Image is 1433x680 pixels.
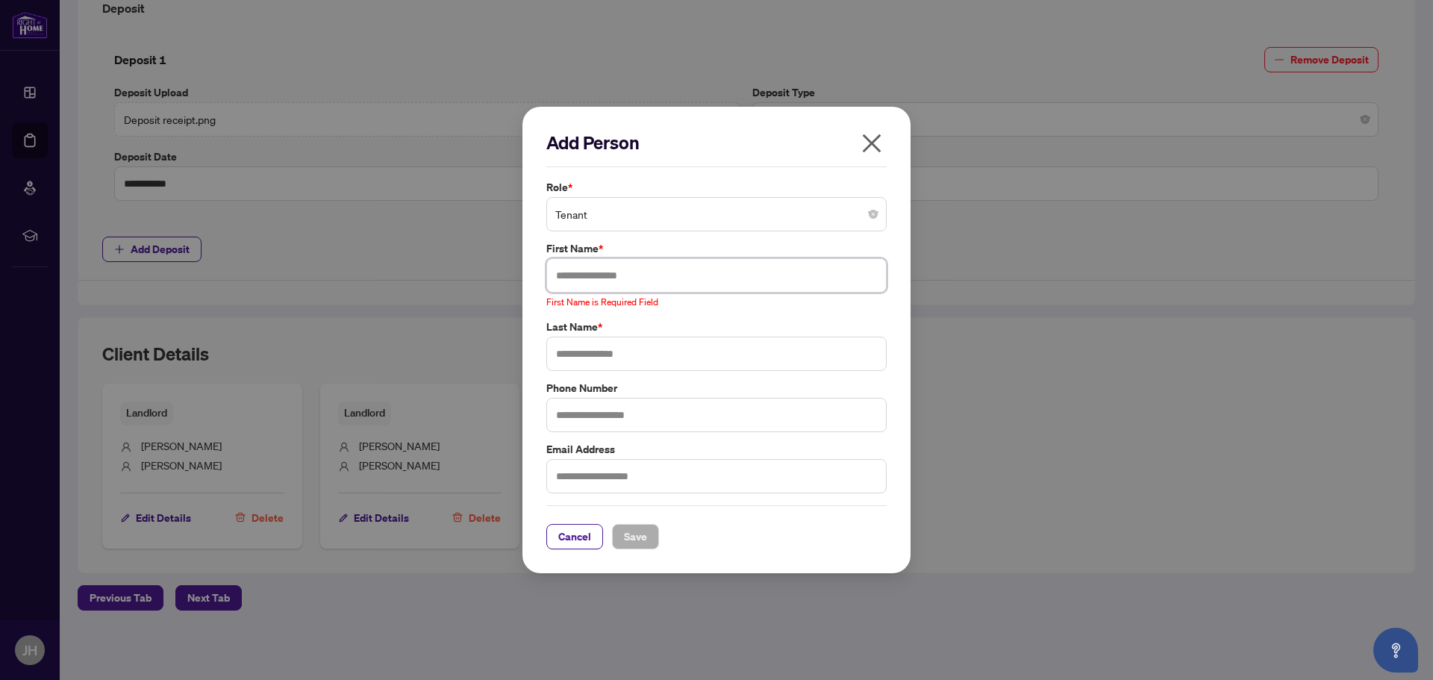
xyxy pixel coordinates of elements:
label: Email Address [546,441,887,458]
span: Cancel [558,525,591,549]
label: Role [546,179,887,196]
button: Save [612,524,659,549]
button: Cancel [546,524,603,549]
button: Open asap [1373,628,1418,673]
span: close-circle [869,210,878,219]
span: Tenant [555,200,878,228]
h2: Add Person [546,131,887,155]
label: First Name [546,240,887,257]
span: close [860,131,884,155]
label: Last Name [546,319,887,335]
span: First Name is Required Field [546,296,658,308]
label: Phone Number [546,380,887,396]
